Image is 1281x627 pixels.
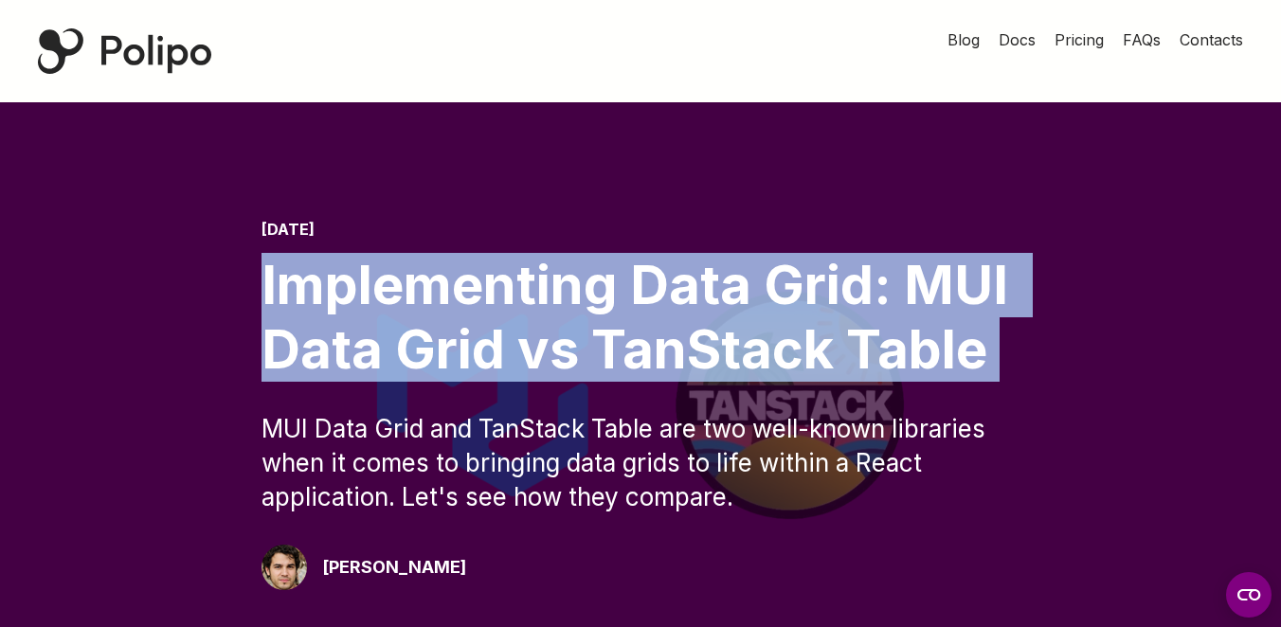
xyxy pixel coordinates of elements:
img: Giorgio Pari Polipo [262,545,307,590]
span: FAQs [1123,30,1161,49]
div: MUI Data Grid and TanStack Table are two well-known libraries when it comes to bringing data grid... [262,412,1019,514]
span: Docs [999,30,1036,49]
span: Contacts [1180,30,1243,49]
span: Pricing [1055,30,1104,49]
a: FAQs [1123,28,1161,51]
time: [DATE] [262,220,315,239]
a: Pricing [1055,28,1104,51]
a: Blog [947,28,980,51]
button: Open CMP widget [1226,572,1272,618]
div: [PERSON_NAME] [322,554,466,581]
a: Contacts [1180,28,1243,51]
span: Blog [947,30,980,49]
a: Docs [999,28,1036,51]
div: Implementing Data Grid: MUI Data Grid vs TanStack Table [262,254,1019,381]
